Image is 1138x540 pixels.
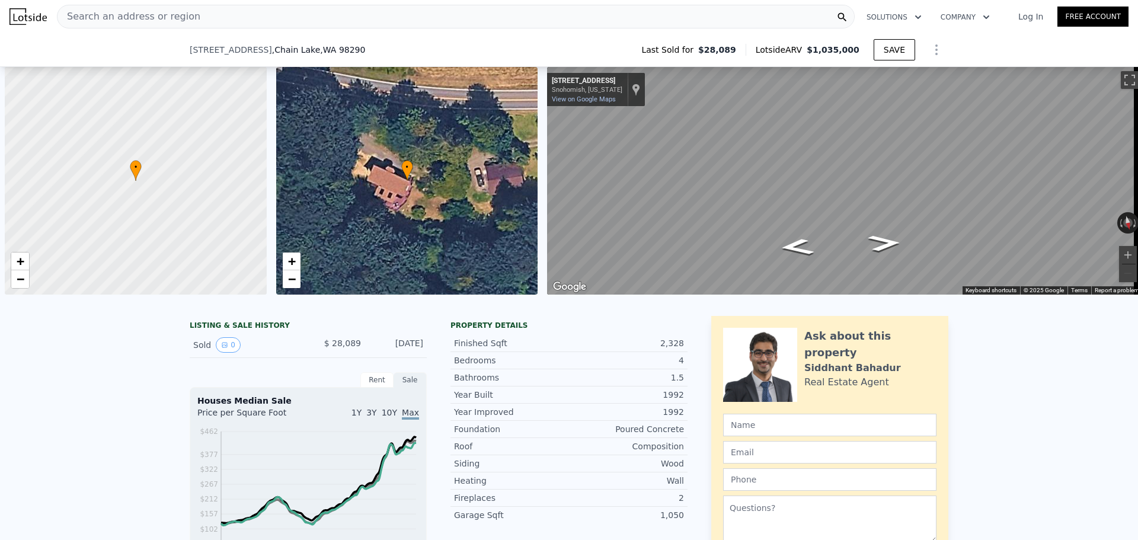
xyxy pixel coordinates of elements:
a: Free Account [1057,7,1129,27]
div: Wall [569,475,684,487]
span: − [17,271,24,286]
div: • [401,160,413,181]
button: Zoom in [1119,246,1137,264]
div: Heating [454,475,569,487]
span: 10Y [382,408,397,417]
img: Lotside [9,8,47,25]
div: Year Improved [454,406,569,418]
span: $ 28,089 [324,338,361,348]
tspan: $102 [200,525,218,533]
div: Poured Concrete [569,423,684,435]
div: Ask about this property [804,328,936,361]
input: Phone [723,468,936,491]
div: 1992 [569,406,684,418]
div: Price per Square Foot [197,407,308,426]
a: Zoom in [283,253,301,270]
button: Show Options [925,38,948,62]
span: , Chain Lake [272,44,366,56]
div: Houses Median Sale [197,395,419,407]
div: Foundation [454,423,569,435]
a: Log In [1004,11,1057,23]
div: Siddhant Bahadur [804,361,901,375]
div: Composition [569,440,684,452]
tspan: $267 [200,480,218,488]
a: Zoom in [11,253,29,270]
div: Bathrooms [454,372,569,384]
div: Rent [360,372,394,388]
span: • [401,162,413,172]
a: View on Google Maps [552,95,616,103]
div: 2 [569,492,684,504]
span: Search an address or region [57,9,200,24]
div: Wood [569,458,684,469]
span: 1Y [351,408,362,417]
div: 2,328 [569,337,684,349]
button: SAVE [874,39,915,60]
span: $28,089 [698,44,736,56]
span: + [287,254,295,269]
div: Sale [394,372,427,388]
div: [STREET_ADDRESS] [552,76,622,86]
a: Terms (opens in new tab) [1071,287,1088,293]
div: Garage Sqft [454,509,569,521]
tspan: $212 [200,495,218,503]
div: • [130,160,142,181]
tspan: $157 [200,510,218,518]
button: Rotate counterclockwise [1117,212,1124,234]
div: 1992 [569,389,684,401]
input: Name [723,414,936,436]
span: [STREET_ADDRESS] [190,44,272,56]
button: Company [931,7,999,28]
a: Zoom out [11,270,29,288]
span: 3Y [366,408,376,417]
span: Max [402,408,419,420]
div: Siding [454,458,569,469]
button: Solutions [857,7,931,28]
span: Lotside ARV [756,44,807,56]
span: Last Sold for [641,44,698,56]
span: + [17,254,24,269]
button: Keyboard shortcuts [966,286,1016,295]
div: [DATE] [370,337,423,353]
a: Open this area in Google Maps (opens a new window) [550,279,589,295]
span: , WA 98290 [320,45,365,55]
input: Email [723,441,936,464]
button: Zoom out [1119,264,1137,282]
div: Fireplaces [454,492,569,504]
div: Roof [454,440,569,452]
tspan: $322 [200,465,218,474]
button: View historical data [216,337,241,353]
div: Finished Sqft [454,337,569,349]
button: Reset the view [1121,212,1135,234]
a: Show location on map [632,83,640,96]
div: 1,050 [569,509,684,521]
a: Zoom out [283,270,301,288]
div: Sold [193,337,299,353]
span: © 2025 Google [1024,287,1064,293]
div: Property details [450,321,688,330]
div: Year Built [454,389,569,401]
div: Bedrooms [454,354,569,366]
div: Snohomish, [US_STATE] [552,86,622,94]
span: − [287,271,295,286]
path: Go East, 100th St SE [765,235,829,260]
tspan: $377 [200,450,218,459]
tspan: $462 [200,427,218,436]
span: $1,035,000 [807,45,859,55]
div: 4 [569,354,684,366]
div: LISTING & SALE HISTORY [190,321,427,333]
span: • [130,162,142,172]
path: Go West, 100th St SE [854,231,915,255]
div: 1.5 [569,372,684,384]
img: Google [550,279,589,295]
div: Real Estate Agent [804,375,889,389]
